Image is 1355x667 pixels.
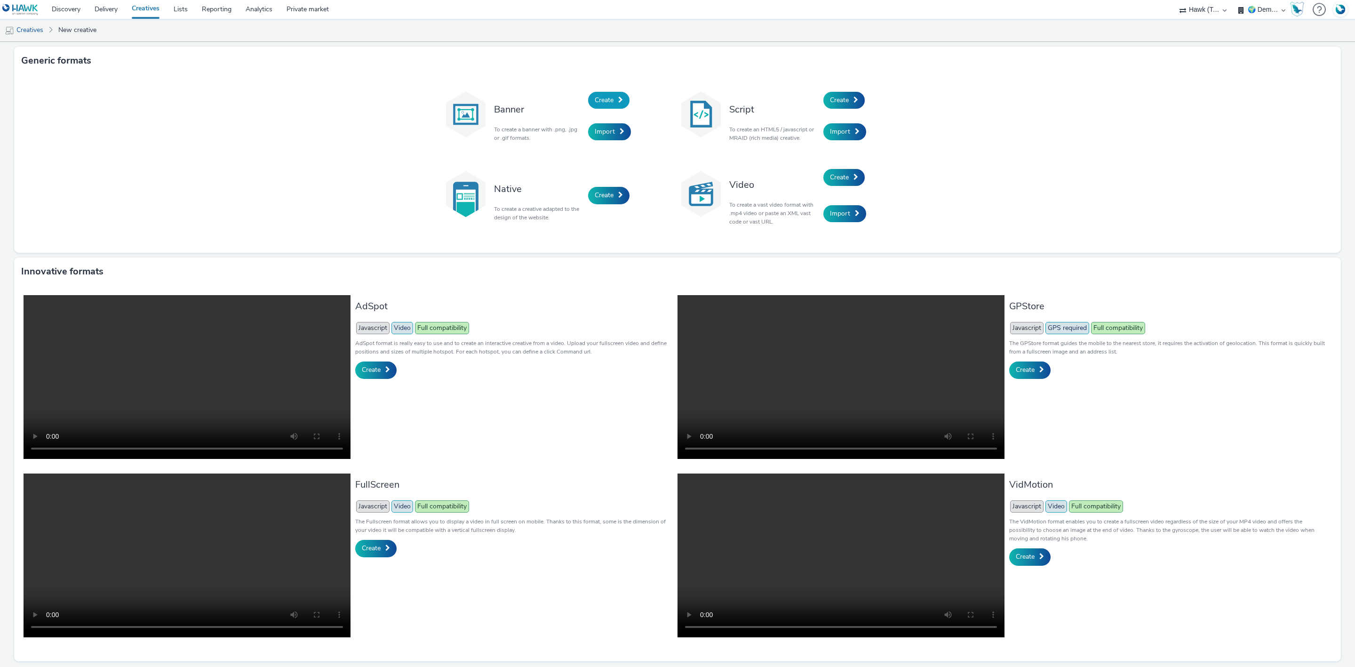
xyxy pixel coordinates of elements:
span: Full compatibility [415,500,469,513]
span: GPS required [1045,322,1089,334]
a: Create [823,169,865,186]
a: Create [355,362,397,378]
p: The GPStore format guides the mobile to the nearest store, it requires the activation of geolocat... [1009,339,1327,356]
a: Create [1009,548,1051,565]
img: native.svg [442,170,489,217]
p: To create a banner with .png, .jpg or .gif formats. [494,125,583,142]
p: AdSpot format is really easy to use and to create an interactive creative from a video. Upload yo... [355,339,673,356]
a: Create [588,92,630,109]
span: Full compatibility [1069,500,1123,513]
span: Video [391,500,413,513]
h3: GPStore [1009,300,1327,313]
a: Import [823,205,866,222]
span: Create [830,96,849,104]
p: The Fullscreen format allows you to display a video in full screen on mobile. Thanks to this form... [355,517,673,534]
span: Video [1045,500,1067,513]
a: Create [1009,362,1051,378]
span: Create [362,365,381,374]
span: Javascript [356,500,390,513]
h3: VidMotion [1009,478,1327,491]
h3: Video [729,178,819,191]
img: undefined Logo [2,4,39,16]
span: Import [830,209,850,218]
img: code.svg [677,91,725,138]
h3: FullScreen [355,478,673,491]
a: Create [823,92,865,109]
span: Import [595,127,615,136]
a: Create [355,540,397,557]
a: Create [588,187,630,204]
span: Full compatibility [1091,322,1145,334]
span: Create [1016,365,1035,374]
img: banner.svg [442,91,489,138]
span: Full compatibility [415,322,469,334]
img: mobile [5,26,14,35]
p: The VidMotion format enables you to create a fullscreen video regardless of the size of your MP4 ... [1009,517,1327,543]
h3: Native [494,183,583,195]
p: To create a creative adapted to the design of the website. [494,205,583,222]
p: To create an HTML5 / javascript or MRAID (rich media) creative. [729,125,819,142]
span: Javascript [1010,322,1044,334]
span: Import [830,127,850,136]
h3: Generic formats [21,54,91,68]
span: Video [391,322,413,334]
img: Account FR [1333,2,1347,16]
img: video.svg [677,170,725,217]
a: Hawk Academy [1290,2,1308,17]
h3: AdSpot [355,300,673,313]
h3: Innovative formats [21,265,104,279]
p: To create a vast video format with .mp4 video or paste an XML vast code or vast URL. [729,201,819,226]
span: Create [595,191,614,200]
span: Create [1016,552,1035,561]
h3: Script [729,103,819,116]
span: Create [595,96,614,104]
a: Import [823,123,866,140]
img: Hawk Academy [1290,2,1304,17]
span: Create [362,544,381,553]
span: Javascript [1010,500,1044,513]
span: Create [830,173,849,182]
a: New creative [54,19,101,41]
a: Import [588,123,631,140]
h3: Banner [494,103,583,116]
span: Javascript [356,322,390,334]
